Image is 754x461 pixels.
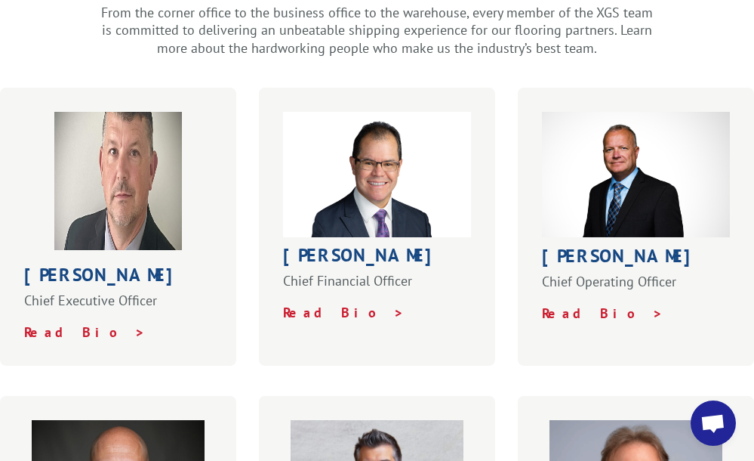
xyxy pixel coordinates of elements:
[75,4,679,57] p: From the corner office to the business office to the warehouse, every member of the XGS team is c...
[24,323,146,341] a: Read Bio >
[283,246,471,272] h1: [PERSON_NAME]
[691,401,736,446] div: Open chat
[542,273,730,305] p: Chief Operating Officer
[542,112,730,237] img: Greg Laminack
[283,112,471,237] img: Roger_Silva
[24,292,212,323] p: Chief Executive Officer
[283,272,471,304] p: Chief Financial Officer
[283,304,405,321] a: Read Bio >
[542,244,703,268] strong: [PERSON_NAME]
[542,305,663,322] a: Read Bio >
[54,112,182,251] img: bobkenna-profilepic
[24,266,212,292] h1: [PERSON_NAME]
